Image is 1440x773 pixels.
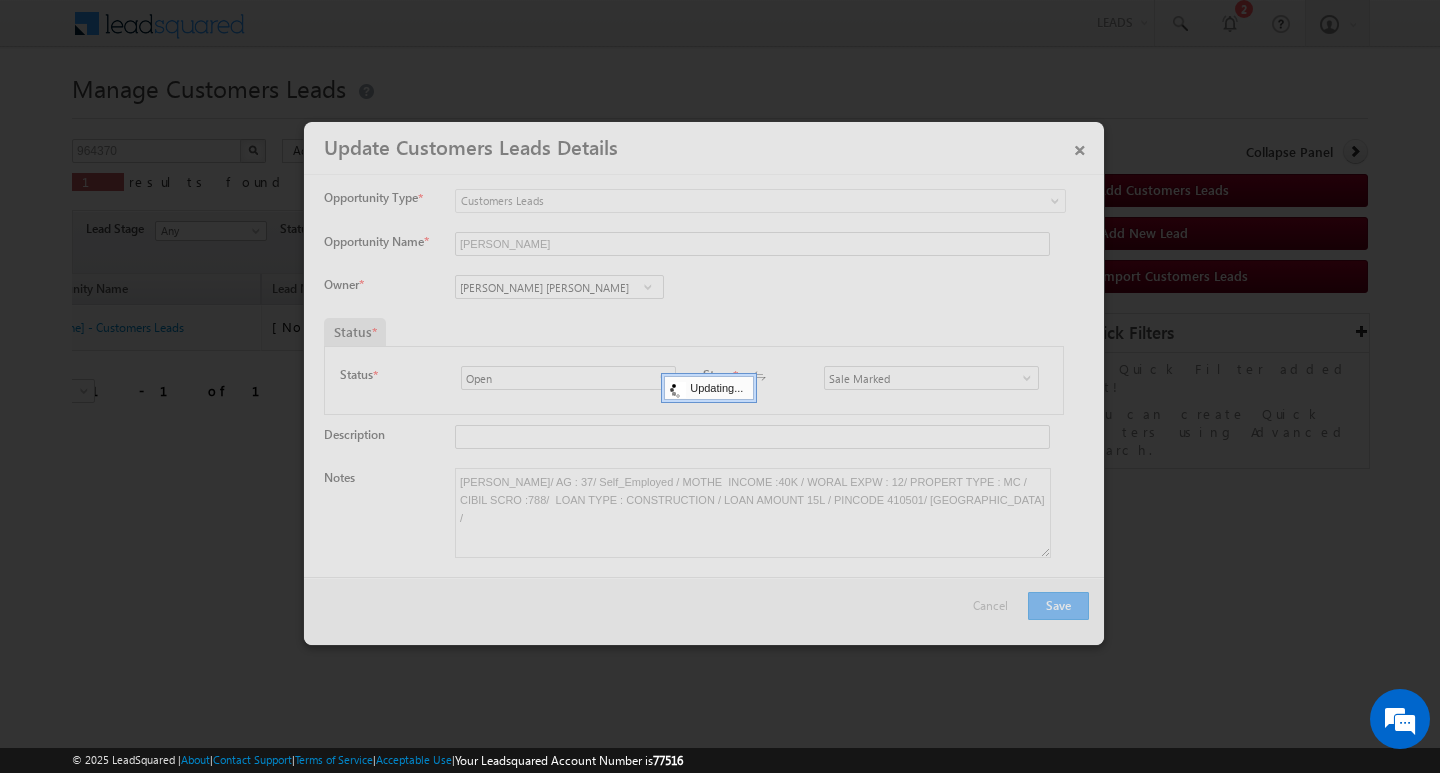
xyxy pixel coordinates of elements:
a: Terms of Service [295,753,373,766]
div: Updating... [664,376,754,400]
div: Minimize live chat window [328,10,376,58]
span: © 2025 LeadSquared | | | | | [72,751,683,770]
textarea: Type your message and hit 'Enter' [26,185,365,599]
em: Start Chat [272,616,363,643]
span: 77516 [653,753,683,768]
div: Chat with us now [104,105,336,131]
a: Contact Support [213,753,292,766]
a: About [181,753,210,766]
span: Your Leadsquared Account Number is [455,753,683,768]
a: Acceptable Use [376,753,452,766]
img: d_60004797649_company_0_60004797649 [34,105,84,131]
